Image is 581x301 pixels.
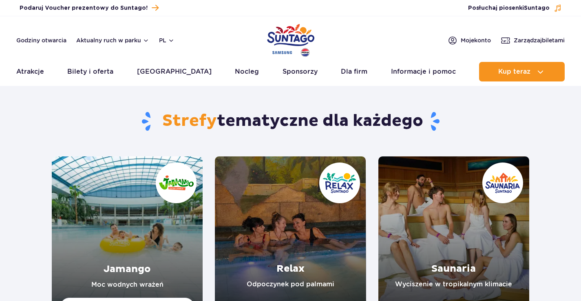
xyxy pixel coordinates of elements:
[67,62,113,81] a: Bilety i oferta
[498,68,530,75] span: Kup teraz
[468,4,562,12] button: Posłuchaj piosenkiSuntago
[461,36,491,44] span: Moje konto
[52,111,529,132] h1: tematyczne dla każdego
[468,4,550,12] span: Posłuchaj piosenki
[391,62,456,81] a: Informacje i pomoc
[267,20,314,58] a: Park of Poland
[76,37,149,44] button: Aktualny ruch w parku
[235,62,259,81] a: Nocleg
[16,62,44,81] a: Atrakcje
[159,36,175,44] button: pl
[501,35,565,45] a: Zarządzajbiletami
[341,62,367,81] a: Dla firm
[16,36,66,44] a: Godziny otwarcia
[20,2,159,13] a: Podaruj Voucher prezentowy do Suntago!
[20,4,148,12] span: Podaruj Voucher prezentowy do Suntago!
[448,35,491,45] a: Mojekonto
[514,36,565,44] span: Zarządzaj biletami
[524,5,550,11] span: Suntago
[162,111,217,131] span: Strefy
[283,62,318,81] a: Sponsorzy
[479,62,565,81] button: Kup teraz
[137,62,212,81] a: [GEOGRAPHIC_DATA]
